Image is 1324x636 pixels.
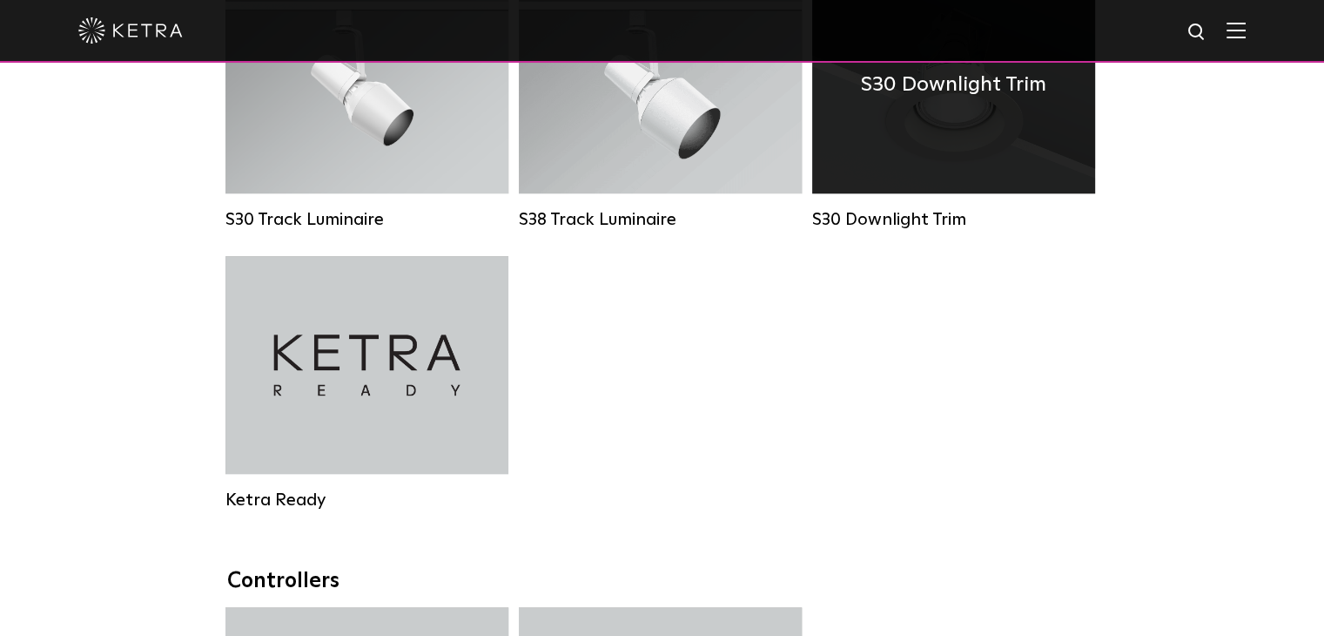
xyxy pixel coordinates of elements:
[519,209,802,230] div: S38 Track Luminaire
[1186,22,1208,44] img: search icon
[225,209,508,230] div: S30 Track Luminaire
[812,209,1095,230] div: S30 Downlight Trim
[78,17,183,44] img: ketra-logo-2019-white
[227,569,1098,594] div: Controllers
[225,256,508,511] a: Ketra Ready Ketra Ready
[1227,22,1246,38] img: Hamburger%20Nav.svg
[861,68,1046,101] h4: S30 Downlight Trim
[225,490,508,511] div: Ketra Ready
